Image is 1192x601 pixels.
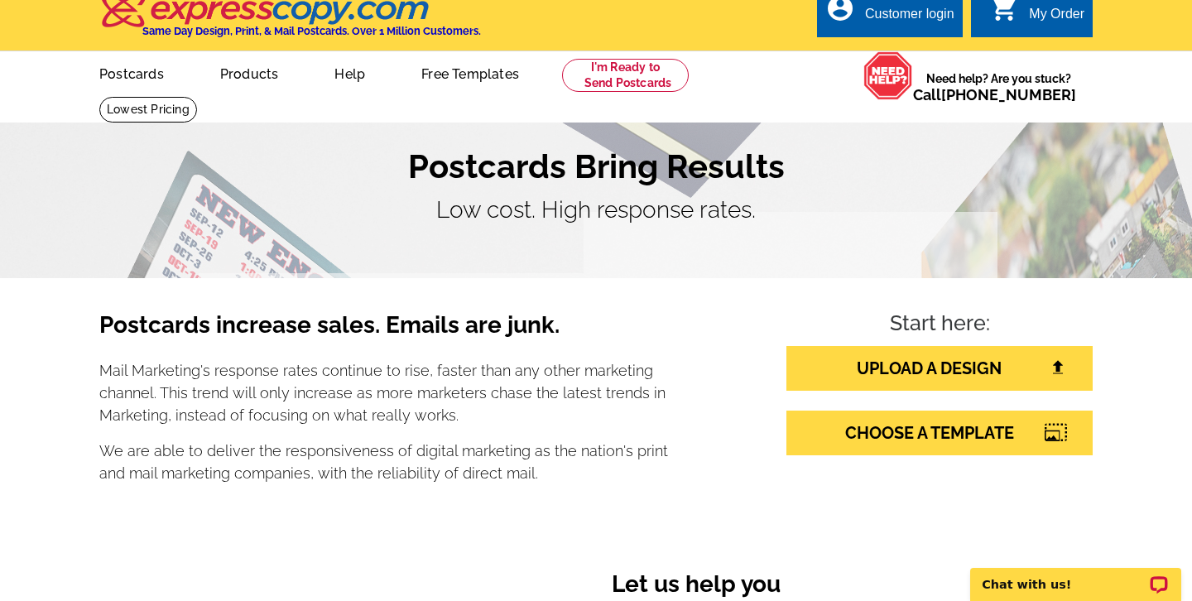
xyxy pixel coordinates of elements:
[786,346,1093,391] a: UPLOAD A DESIGN
[825,4,954,25] a: account_circle Customer login
[99,311,669,353] h3: Postcards increase sales. Emails are junk.
[786,411,1093,455] a: CHOOSE A TEMPLATE
[73,53,190,92] a: Postcards
[786,311,1093,339] h4: Start here:
[308,53,392,92] a: Help
[99,440,669,484] p: We are able to deliver the responsiveness of digital marketing as the nation's print and mail mar...
[99,6,481,37] a: Same Day Design, Print, & Mail Postcards. Over 1 Million Customers.
[1029,7,1084,30] div: My Order
[142,25,481,37] h4: Same Day Design, Print, & Mail Postcards. Over 1 Million Customers.
[865,7,954,30] div: Customer login
[913,70,1084,103] span: Need help? Are you stuck?
[395,53,546,92] a: Free Templates
[194,53,305,92] a: Products
[989,4,1084,25] a: shopping_cart My Order
[99,359,669,426] p: Mail Marketing's response rates continue to rise, faster than any other marketing channel. This t...
[99,193,1093,228] p: Low cost. High response rates.
[99,147,1093,186] h1: Postcards Bring Results
[913,86,1076,103] span: Call
[863,51,913,100] img: help
[959,549,1192,601] iframe: LiveChat chat widget
[941,86,1076,103] a: [PHONE_NUMBER]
